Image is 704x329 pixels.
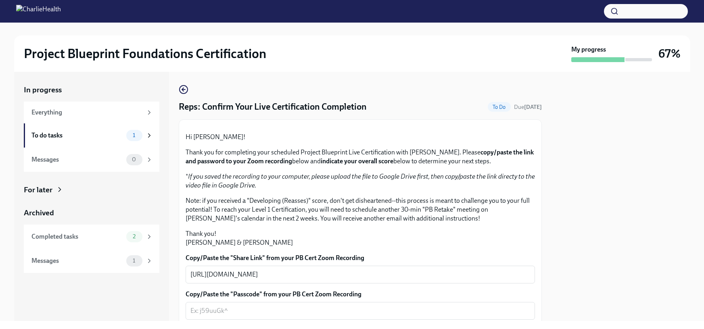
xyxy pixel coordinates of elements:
a: In progress [24,85,159,95]
strong: [DATE] [524,104,542,110]
span: 1 [128,132,140,138]
span: 1 [128,258,140,264]
a: To do tasks1 [24,123,159,148]
p: Note: if you received a "Developing (Reasses)" score, don't get disheartened--this process is mea... [186,196,535,223]
h3: 67% [658,46,681,61]
strong: indicate your overall score [321,157,393,165]
a: Messages1 [24,249,159,273]
span: October 2nd, 2025 12:00 [514,103,542,111]
span: To Do [488,104,511,110]
a: For later [24,185,159,195]
strong: copy/paste the link and password to your Zoom recording [186,148,534,165]
em: If you saved the recording to your computer, please upload the file to Google Drive first, then c... [186,173,535,189]
label: Copy/Paste the "Share Link" from your PB Cert Zoom Recording [186,254,535,262]
strong: My progress [571,45,606,54]
a: Everything [24,102,159,123]
a: Messages0 [24,148,159,172]
span: 2 [128,233,140,239]
div: Messages [31,155,123,164]
div: Messages [31,256,123,265]
p: Thank you! [PERSON_NAME] & [PERSON_NAME] [186,229,535,247]
span: Due [514,104,542,110]
p: Thank you for completing your scheduled Project Blueprint Live Certification with [PERSON_NAME]. ... [186,148,535,166]
p: Hi [PERSON_NAME]! [186,133,535,142]
div: To do tasks [31,131,123,140]
div: Completed tasks [31,232,123,241]
span: 0 [127,156,141,162]
div: Everything [31,108,142,117]
a: Completed tasks2 [24,225,159,249]
textarea: [URL][DOMAIN_NAME] [190,270,530,279]
div: For later [24,185,52,195]
label: Copy/Paste the "Passcode" from your PB Cert Zoom Recording [186,290,535,299]
h2: Project Blueprint Foundations Certification [24,46,266,62]
h4: Reps: Confirm Your Live Certification Completion [179,101,367,113]
img: CharlieHealth [16,5,61,18]
a: Archived [24,208,159,218]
